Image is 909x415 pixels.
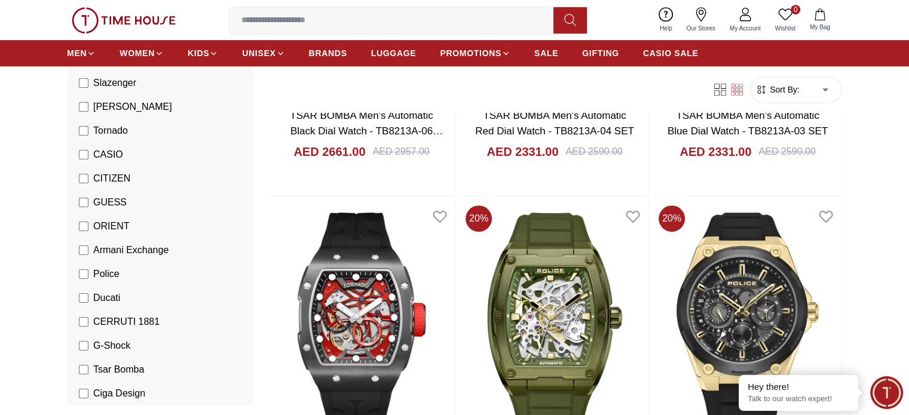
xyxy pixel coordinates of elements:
[768,5,803,35] a: 0Wishlist
[93,195,127,210] span: GUESS
[475,110,634,137] a: TSAR BOMBA Men's Automatic Red Dial Watch - TB8213A-04 SET
[188,47,209,59] span: KIDS
[79,365,88,374] input: Tsar Bomba
[93,362,144,377] span: Tsar Bomba
[371,47,417,59] span: LUGGAGE
[242,42,284,64] a: UNISEX
[93,291,120,305] span: Ducati
[93,100,172,114] span: [PERSON_NAME]
[767,84,800,96] span: Sort By:
[79,174,88,183] input: CITIZEN
[643,42,699,64] a: CASIO SALE
[79,245,88,255] input: Armani Exchange
[803,6,837,34] button: My Bag
[290,110,443,152] a: TSAR BOMBA Men's Automatic Black Dial Watch - TB8213A-06 SET
[791,5,800,14] span: 0
[79,389,88,398] input: Ciga Design
[486,143,558,160] h4: AED 2331.00
[93,219,129,233] span: ORIENT
[770,24,800,33] span: Wishlist
[755,84,800,96] button: Sort By:
[79,126,88,136] input: Tornado
[79,269,88,279] input: Police
[79,78,88,88] input: Slazenger
[680,143,751,160] h4: AED 2331.00
[93,267,120,281] span: Police
[309,47,347,59] span: BRANDS
[67,42,96,64] a: MEN
[242,47,276,59] span: UNISEX
[748,381,849,393] div: Hey there!
[120,47,155,59] span: WOMEN
[805,23,835,32] span: My Bag
[79,317,88,327] input: CERRUTI 1881
[870,376,903,409] div: Chat Widget
[93,243,169,257] span: Armani Exchange
[93,339,130,353] span: G-Shock
[309,42,347,64] a: BRANDS
[93,76,136,90] span: Slazenger
[758,145,815,159] div: AED 2590.00
[655,24,677,33] span: Help
[79,198,88,207] input: GUESS
[79,150,88,159] input: CASIO
[440,42,510,64] a: PROMOTIONS
[293,143,365,160] h4: AED 2661.00
[748,394,849,404] p: Talk to our watch expert!
[79,102,88,112] input: [PERSON_NAME]
[582,47,619,59] span: GIFTING
[534,42,558,64] a: SALE
[188,42,218,64] a: KIDS
[67,47,87,59] span: MEN
[93,315,160,329] span: CERRUTI 1881
[643,47,699,59] span: CASIO SALE
[372,145,429,159] div: AED 2957.00
[93,124,128,138] span: Tornado
[72,7,176,33] img: ...
[371,42,417,64] a: LUGGAGE
[653,5,680,35] a: Help
[680,5,723,35] a: Our Stores
[120,42,164,64] a: WOMEN
[659,205,685,232] span: 20 %
[725,24,766,33] span: My Account
[79,293,88,303] input: Ducati
[534,47,558,59] span: SALE
[79,341,88,351] input: G-Shock
[565,145,622,159] div: AED 2590.00
[93,171,130,186] span: CITIZEN
[668,110,828,137] a: TSAR BOMBA Men's Automatic Blue Dial Watch - TB8213A-03 SET
[79,222,88,231] input: ORIENT
[682,24,720,33] span: Our Stores
[93,386,145,401] span: Ciga Design
[582,42,619,64] a: GIFTING
[466,205,492,232] span: 20 %
[440,47,501,59] span: PROMOTIONS
[93,147,123,162] span: CASIO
